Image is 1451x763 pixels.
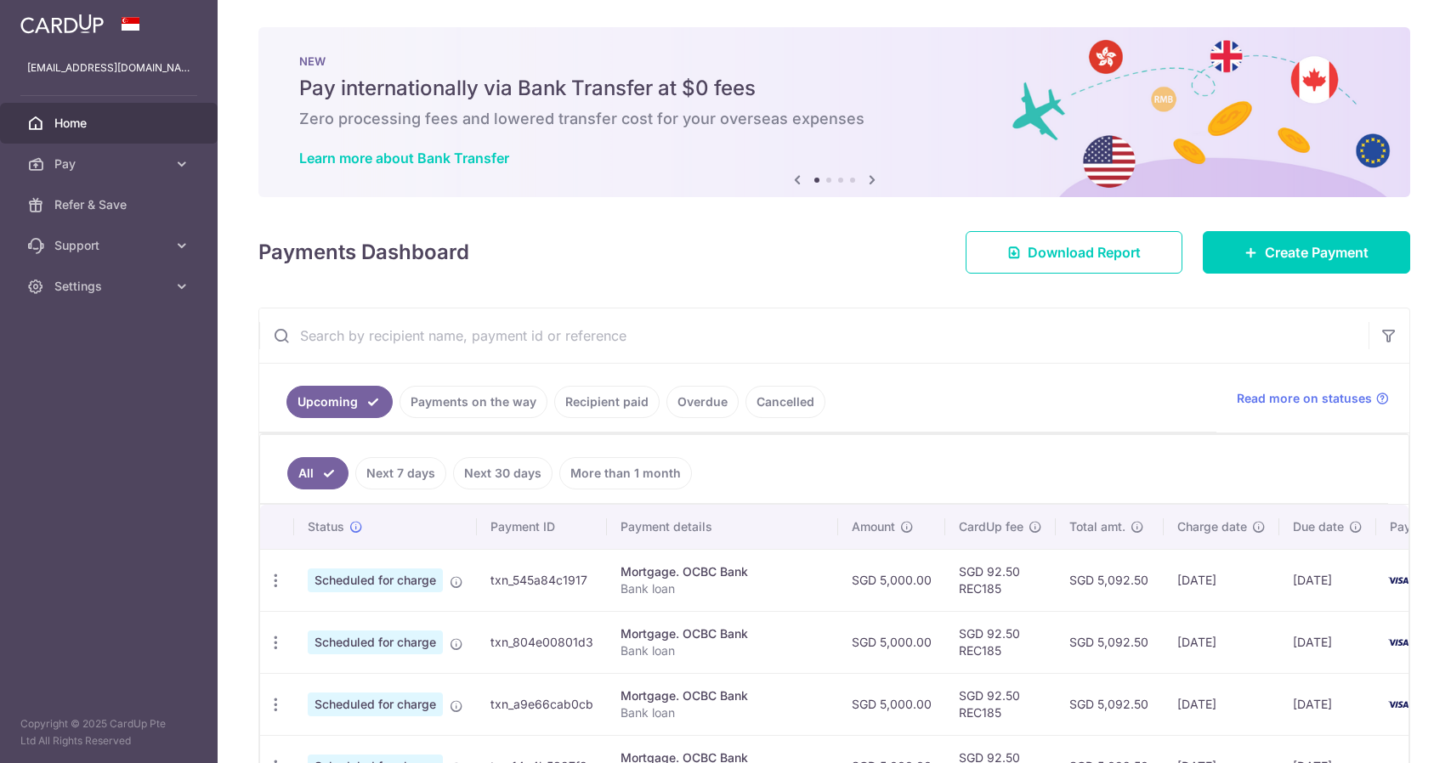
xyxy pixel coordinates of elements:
[299,109,1369,129] h6: Zero processing fees and lowered transfer cost for your overseas expenses
[1279,673,1376,735] td: [DATE]
[745,386,825,418] a: Cancelled
[477,549,607,611] td: txn_545a84c1917
[308,630,443,654] span: Scheduled for charge
[477,505,607,549] th: Payment ID
[1293,518,1344,535] span: Due date
[287,457,349,489] a: All
[621,642,825,659] p: Bank loan
[559,457,692,489] a: More than 1 month
[1381,570,1415,591] img: Bank Card
[945,549,1056,611] td: SGD 92.50 REC185
[1237,390,1372,407] span: Read more on statuses
[621,625,825,642] div: Mortgage. OCBC Bank
[666,386,739,418] a: Overdue
[838,673,945,735] td: SGD 5,000.00
[54,278,167,295] span: Settings
[1028,242,1141,263] span: Download Report
[1237,390,1389,407] a: Read more on statuses
[299,54,1369,68] p: NEW
[54,237,167,254] span: Support
[1056,673,1164,735] td: SGD 5,092.50
[453,457,553,489] a: Next 30 days
[959,518,1023,535] span: CardUp fee
[966,231,1182,274] a: Download Report
[621,687,825,704] div: Mortgage. OCBC Bank
[308,692,443,716] span: Scheduled for charge
[1164,549,1279,611] td: [DATE]
[27,59,190,76] p: [EMAIL_ADDRESS][DOMAIN_NAME]
[1203,231,1410,274] a: Create Payment
[1381,694,1415,715] img: Bank Card
[355,457,446,489] a: Next 7 days
[1265,242,1369,263] span: Create Payment
[20,14,104,34] img: CardUp
[1164,611,1279,673] td: [DATE]
[54,196,167,213] span: Refer & Save
[1164,673,1279,735] td: [DATE]
[621,580,825,597] p: Bank loan
[54,115,167,132] span: Home
[299,150,509,167] a: Learn more about Bank Transfer
[621,704,825,721] p: Bank loan
[477,611,607,673] td: txn_804e00801d3
[1279,611,1376,673] td: [DATE]
[258,27,1410,197] img: Bank transfer banner
[1381,632,1415,653] img: Bank Card
[554,386,660,418] a: Recipient paid
[945,611,1056,673] td: SGD 92.50 REC185
[838,611,945,673] td: SGD 5,000.00
[1056,549,1164,611] td: SGD 5,092.50
[308,518,344,535] span: Status
[607,505,838,549] th: Payment details
[308,568,443,592] span: Scheduled for charge
[852,518,895,535] span: Amount
[400,386,547,418] a: Payments on the way
[1069,518,1125,535] span: Total amt.
[838,549,945,611] td: SGD 5,000.00
[1177,518,1247,535] span: Charge date
[477,673,607,735] td: txn_a9e66cab0cb
[1056,611,1164,673] td: SGD 5,092.50
[621,563,825,580] div: Mortgage. OCBC Bank
[259,308,1369,363] input: Search by recipient name, payment id or reference
[1279,549,1376,611] td: [DATE]
[258,237,469,268] h4: Payments Dashboard
[286,386,393,418] a: Upcoming
[299,75,1369,102] h5: Pay internationally via Bank Transfer at $0 fees
[54,155,167,172] span: Pay
[945,673,1056,735] td: SGD 92.50 REC185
